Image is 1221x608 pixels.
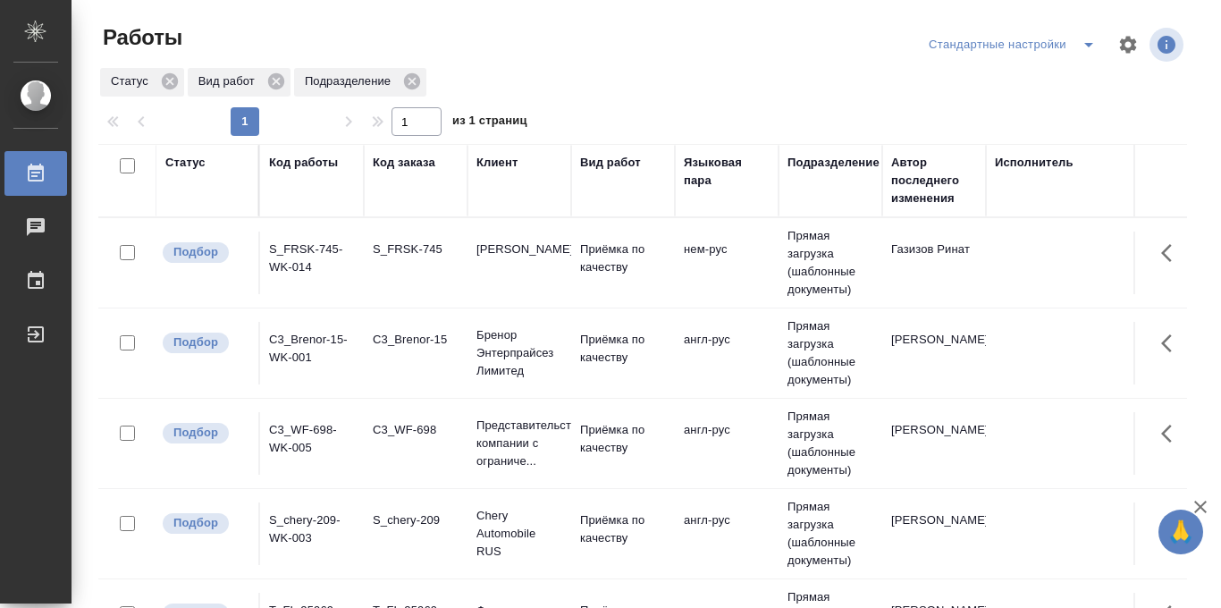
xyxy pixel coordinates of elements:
[891,154,977,207] div: Автор последнего изменения
[787,154,880,172] div: Подразделение
[675,232,779,294] td: нем-рус
[580,421,666,457] p: Приёмка по качеству
[173,243,218,261] p: Подбор
[1149,28,1187,62] span: Посмотреть информацию
[165,154,206,172] div: Статус
[173,334,218,351] p: Подбор
[476,417,562,470] p: Представительство компании с ограниче...
[882,412,986,475] td: [PERSON_NAME]
[373,511,459,529] div: S_chery-209
[260,232,364,294] td: S_FRSK-745-WK-014
[882,322,986,384] td: [PERSON_NAME]
[684,154,770,190] div: Языковая пара
[161,511,249,536] div: Можно подбирать исполнителей
[779,218,882,308] td: Прямая загрузка (шаблонные документы)
[198,72,261,90] p: Вид работ
[882,232,986,294] td: Газизов Ринат
[294,68,426,97] div: Подразделение
[779,399,882,488] td: Прямая загрузка (шаблонные документы)
[675,502,779,565] td: англ-рус
[1158,510,1203,554] button: 🙏
[924,30,1107,59] div: split button
[882,502,986,565] td: [PERSON_NAME]
[476,241,562,258] p: [PERSON_NAME]
[1150,412,1193,455] button: Здесь прячутся важные кнопки
[260,322,364,384] td: C3_Brenor-15-WK-001
[1150,322,1193,365] button: Здесь прячутся важные кнопки
[260,502,364,565] td: S_chery-209-WK-003
[1166,513,1196,551] span: 🙏
[779,489,882,578] td: Прямая загрузка (шаблонные документы)
[373,331,459,349] div: C3_Brenor-15
[675,322,779,384] td: англ-рус
[269,154,338,172] div: Код работы
[476,507,562,561] p: Chery Automobile RUS
[995,154,1074,172] div: Исполнитель
[476,326,562,380] p: Бренор Энтерпрайсез Лимитед
[98,23,182,52] span: Работы
[1150,502,1193,545] button: Здесь прячутся важные кнопки
[173,514,218,532] p: Подбор
[580,511,666,547] p: Приёмка по качеству
[161,421,249,445] div: Можно подбирать исполнителей
[476,154,518,172] div: Клиент
[580,154,641,172] div: Вид работ
[779,308,882,398] td: Прямая загрузка (шаблонные документы)
[1107,23,1149,66] span: Настроить таблицу
[188,68,291,97] div: Вид работ
[260,412,364,475] td: C3_WF-698-WK-005
[161,331,249,355] div: Можно подбирать исполнителей
[580,241,666,276] p: Приёмка по качеству
[373,154,435,172] div: Код заказа
[305,72,397,90] p: Подразделение
[452,110,527,136] span: из 1 страниц
[373,241,459,258] div: S_FRSK-745
[373,421,459,439] div: C3_WF-698
[100,68,184,97] div: Статус
[1150,232,1193,274] button: Здесь прячутся важные кнопки
[580,331,666,367] p: Приёмка по качеству
[675,412,779,475] td: англ-рус
[111,72,155,90] p: Статус
[173,424,218,442] p: Подбор
[161,241,249,265] div: Можно подбирать исполнителей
